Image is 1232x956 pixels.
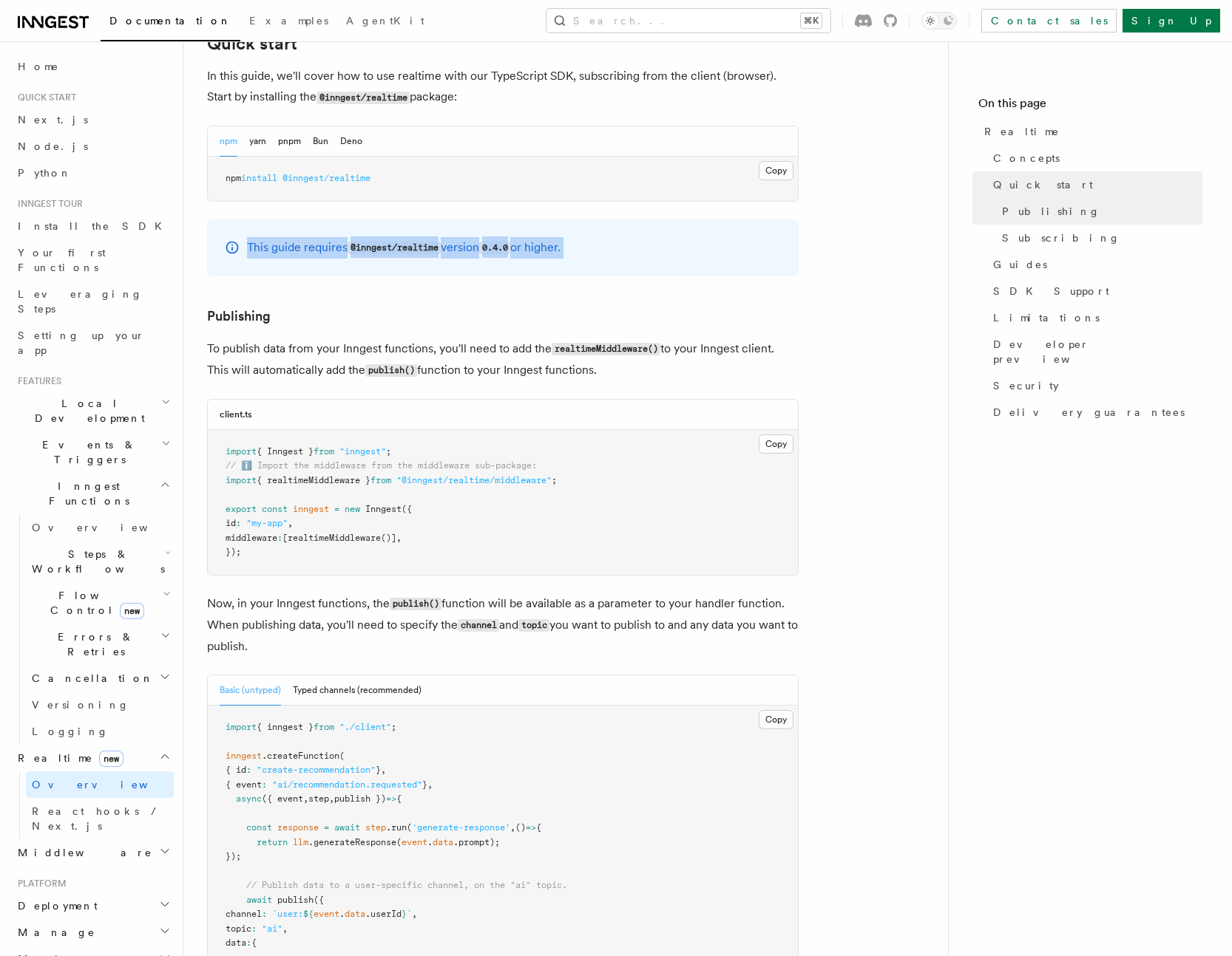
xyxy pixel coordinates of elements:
a: Node.js [12,133,174,160]
span: Quick start [12,92,76,103]
button: Events & Triggers [12,431,174,473]
a: Leveraging Steps [12,281,174,322]
span: @inngest/realtime [282,173,370,183]
span: { Inngest } [257,446,314,457]
span: , [412,909,417,919]
span: , [396,533,402,543]
h4: On this page [978,95,1202,118]
span: Local Development [12,396,161,426]
span: , [329,793,334,804]
span: { realtimeMiddleware } [257,475,370,485]
span: Quick start [993,177,1093,192]
button: Copy [759,161,793,180]
span: : [277,533,282,543]
span: = [324,822,329,833]
span: Inngest [365,504,402,514]
button: npm [220,126,237,157]
span: Events & Triggers [12,437,161,467]
span: : [246,938,251,948]
span: llm [293,837,308,847]
span: await [334,822,360,833]
span: .createFunction [262,751,339,761]
button: Steps & Workflows [26,541,174,582]
span: // ℹ️ Import the middleware from the middleware sub-package: [226,460,537,471]
span: data [226,938,246,948]
span: Concepts [993,151,1060,165]
button: Deployment [12,892,174,919]
span: ; [386,446,391,457]
span: , [510,822,515,833]
a: Next.js [12,106,174,133]
code: publish() [390,598,441,610]
span: "ai" [262,923,282,934]
span: Realtime [984,124,1060,139]
span: id [226,518,236,528]
span: } [422,779,427,790]
span: Versioning [32,699,129,711]
span: { event [226,779,262,790]
span: Delivery guarantees [993,405,1185,420]
span: export [226,504,257,514]
span: const [246,822,272,833]
span: from [370,475,391,485]
span: Platform [12,878,67,890]
span: step [365,822,386,833]
code: channel [458,619,499,632]
span: .prompt); [453,837,500,847]
span: ; [391,722,396,732]
span: Cancellation [26,671,154,686]
button: Local Development [12,390,174,431]
p: Now, in your Inngest functions, the function will be available as a parameter to your handler fun... [207,593,799,657]
span: : [251,923,257,934]
span: Security [993,378,1059,393]
span: middleware [226,533,277,543]
a: Realtime [978,118,1202,145]
a: Contact sales [981,9,1117,33]
span: import [226,446,257,457]
span: topic [226,923,251,934]
span: Publishing [1002,204,1100,219]
code: @inngest/realtime [317,92,410,104]
span: { [251,938,257,948]
span: Developer preview [993,337,1202,366]
span: event [402,837,427,847]
span: new [345,504,360,514]
button: Search...⌘K [546,9,830,33]
span: "@inngest/realtime/middleware" [396,475,552,485]
span: Next.js [18,114,88,126]
a: Security [987,372,1202,399]
span: ` [407,909,412,919]
a: Publishing [207,306,271,327]
span: () [515,822,526,833]
a: Overview [26,514,174,541]
span: } [402,909,407,919]
span: } [376,765,381,775]
span: data [345,909,365,919]
button: pnpm [278,126,301,157]
span: ; [552,475,557,485]
span: .generateResponse [308,837,396,847]
a: Sign Up [1123,9,1220,33]
span: // Publish data to a user-specific channel, on the "ai" topic. [246,880,567,890]
span: Steps & Workflows [26,547,165,576]
span: Deployment [12,898,98,913]
a: Versioning [26,692,174,718]
span: { [536,822,541,833]
span: ({ [402,504,412,514]
span: Your first Functions [18,247,106,273]
span: 'generate-response' [412,822,510,833]
a: Overview [26,771,174,798]
span: Logging [32,725,109,737]
span: Node.js [18,140,88,152]
span: Limitations [993,310,1100,325]
span: Leveraging Steps [18,288,143,315]
span: , [288,518,293,528]
span: new [99,751,123,767]
span: Features [12,375,61,387]
span: response [277,822,319,833]
span: Inngest tour [12,198,83,210]
span: step [308,793,329,804]
span: "ai/recommendation.requested" [272,779,422,790]
span: .userId [365,909,402,919]
p: This guide requires version or higher. [247,237,561,259]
